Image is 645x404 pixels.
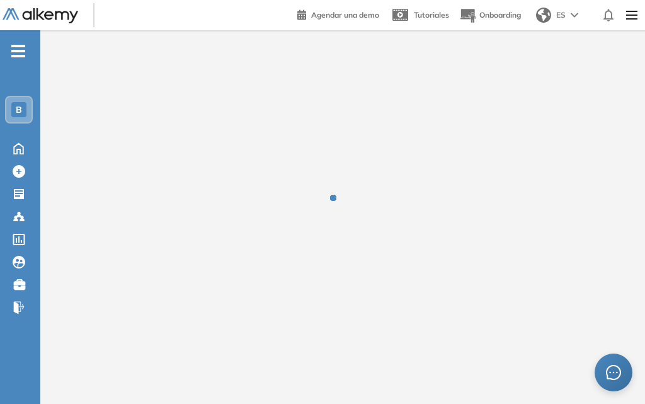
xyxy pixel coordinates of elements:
img: Logo [3,8,78,24]
img: arrow [571,13,578,18]
i: - [11,50,25,52]
button: Onboarding [459,2,521,29]
a: Agendar una demo [297,6,379,21]
span: message [606,365,621,380]
span: Tutoriales [414,10,449,20]
span: Onboarding [479,10,521,20]
span: Agendar una demo [311,10,379,20]
span: B [16,105,22,115]
img: Menu [621,3,642,28]
span: ES [556,9,566,21]
img: world [536,8,551,23]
